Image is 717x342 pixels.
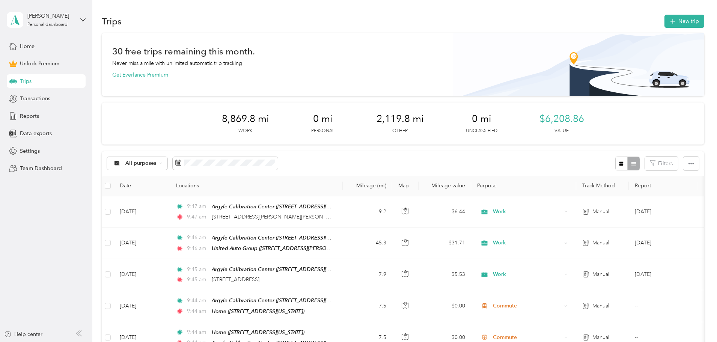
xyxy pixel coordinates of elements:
span: Home [20,42,35,50]
td: $31.71 [419,227,471,259]
th: Track Method [576,176,629,196]
span: Home ([STREET_ADDRESS][US_STATE]) [212,308,304,314]
span: Argyle Calibration Center ([STREET_ADDRESS][US_STATE]) [212,235,352,241]
span: Settings [20,147,40,155]
th: Mileage (mi) [343,176,392,196]
span: 9:45 am [187,276,208,284]
td: [DATE] [114,290,170,322]
td: [DATE] [114,227,170,259]
th: Locations [170,176,343,196]
p: Never miss a mile with unlimited automatic trip tracking [112,59,242,67]
th: Mileage value [419,176,471,196]
span: Manual [592,302,609,310]
p: Value [554,128,569,134]
span: Data exports [20,130,52,137]
button: New trip [664,15,704,28]
span: 9:44 am [187,307,208,315]
img: Banner [453,33,704,96]
td: [DATE] [114,196,170,227]
td: 45.3 [343,227,392,259]
span: 9:44 am [187,297,208,305]
td: [DATE] [114,259,170,290]
td: 7.5 [343,290,392,322]
td: Sep 2025 [629,196,697,227]
span: Home ([STREET_ADDRESS][US_STATE]) [212,329,304,335]
span: All purposes [125,161,157,166]
span: Commute [493,302,562,310]
span: Transactions [20,95,50,102]
span: Commute [493,333,562,342]
span: 0 mi [472,113,491,125]
span: 2,119.8 mi [377,113,424,125]
span: 9:46 am [187,244,208,253]
span: 9:47 am [187,213,208,221]
iframe: Everlance-gr Chat Button Frame [675,300,717,342]
td: 7.9 [343,259,392,290]
button: Get Everlance Premium [112,71,168,79]
span: Manual [592,333,609,342]
span: Manual [592,270,609,279]
span: 9:44 am [187,328,208,336]
span: Unlock Premium [20,60,59,68]
span: United Auto Group ([STREET_ADDRESS][PERSON_NAME][US_STATE]) [212,245,378,252]
th: Date [114,176,170,196]
span: 0 mi [313,113,333,125]
button: Filters [645,157,678,170]
th: Purpose [471,176,576,196]
th: Report [629,176,697,196]
span: Trips [20,77,32,85]
span: 9:47 am [187,202,208,211]
h1: 30 free trips remaining this month. [112,47,255,55]
span: Argyle Calibration Center ([STREET_ADDRESS][US_STATE]) [212,203,352,210]
span: 9:45 am [187,265,208,274]
td: $0.00 [419,290,471,322]
span: [STREET_ADDRESS][PERSON_NAME][PERSON_NAME] [212,214,343,220]
span: Work [493,208,562,216]
th: Map [392,176,419,196]
td: 9.2 [343,196,392,227]
span: $6,208.86 [539,113,584,125]
button: Help center [4,330,42,338]
p: Personal [311,128,334,134]
td: $6.44 [419,196,471,227]
td: -- [629,290,697,322]
span: 8,869.8 mi [222,113,269,125]
span: Argyle Calibration Center ([STREET_ADDRESS][US_STATE]) [212,297,352,304]
h1: Trips [102,17,122,25]
div: [PERSON_NAME] [27,12,74,20]
span: Work [493,239,562,247]
p: Unclassified [466,128,497,134]
span: Team Dashboard [20,164,62,172]
span: Argyle Calibration Center ([STREET_ADDRESS][US_STATE]) [212,266,352,273]
p: Other [392,128,408,134]
span: [STREET_ADDRESS] [212,276,259,283]
td: Sep 2025 [629,259,697,290]
div: Personal dashboard [27,23,68,27]
p: Work [238,128,252,134]
span: 9:46 am [187,234,208,242]
span: Work [493,270,562,279]
span: Manual [592,208,609,216]
td: $5.53 [419,259,471,290]
span: Manual [592,239,609,247]
td: Sep 2025 [629,227,697,259]
span: Reports [20,112,39,120]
